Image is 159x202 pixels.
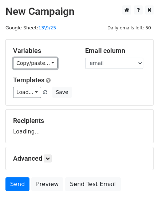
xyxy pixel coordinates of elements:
a: Copy/paste... [13,58,57,69]
h5: Email column [85,47,146,55]
button: Save [52,87,71,98]
h5: Variables [13,47,74,55]
h5: Recipients [13,117,146,125]
a: Daily emails left: 50 [105,25,154,30]
small: Google Sheet: [5,25,56,30]
h5: Advanced [13,154,146,162]
a: Send [5,177,29,191]
a: Preview [31,177,63,191]
span: Daily emails left: 50 [105,24,154,32]
a: Templates [13,76,44,84]
a: Load... [13,87,41,98]
div: Loading... [13,117,146,136]
a: 13\9\25 [38,25,56,30]
a: Send Test Email [65,177,120,191]
h2: New Campaign [5,5,154,18]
